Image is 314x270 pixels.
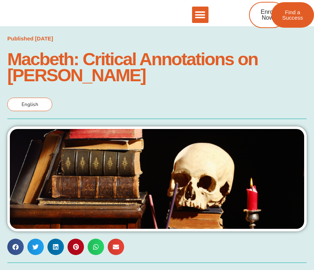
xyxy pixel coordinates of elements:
img: Macbeth Annotations [7,126,307,231]
span: Published [7,35,34,42]
div: Share on whatsapp [88,239,104,255]
time: [DATE] [35,35,53,42]
a: Published [DATE] [7,34,53,44]
span: English [22,101,38,108]
div: Share on pinterest [68,239,84,255]
div: Share on email [108,239,124,255]
a: Find a Success [271,2,314,28]
span: Enrol Now [261,9,274,21]
h1: Macbeth: Critical Annotations on [PERSON_NAME] [7,51,307,83]
div: Menu Toggle [192,7,208,23]
div: Share on facebook [7,239,24,255]
a: Enrol Now [249,2,286,28]
div: Share on twitter [27,239,44,255]
div: Share on linkedin [47,239,64,255]
span: Find a Success [282,9,303,20]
